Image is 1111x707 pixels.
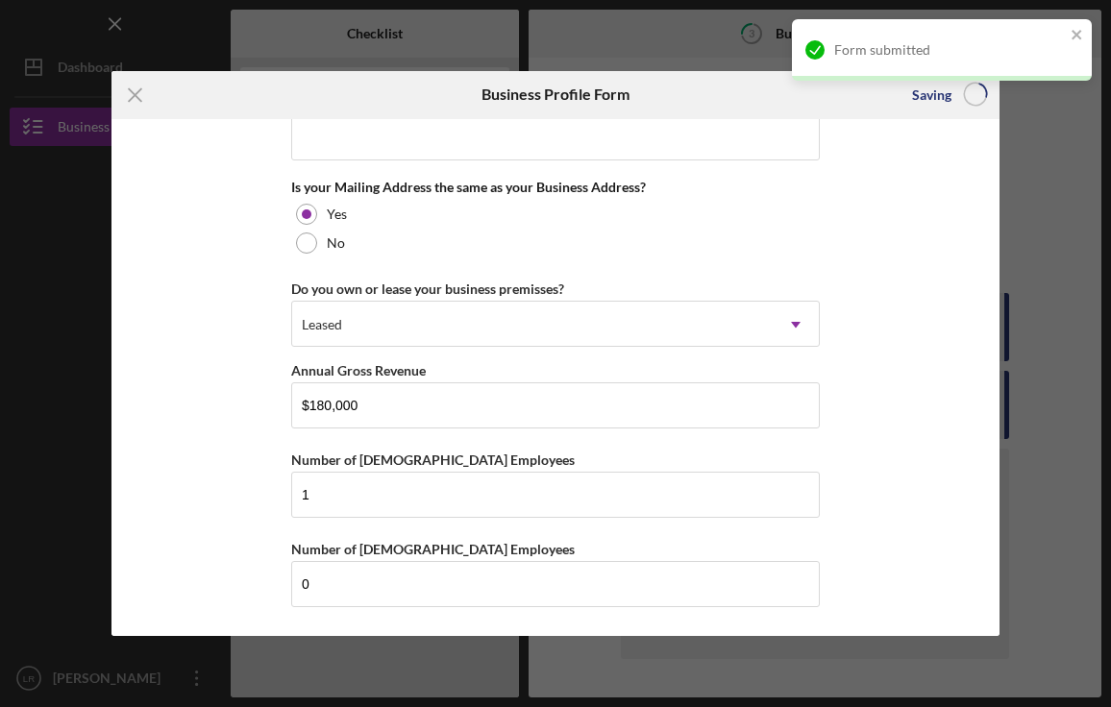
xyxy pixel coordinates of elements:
[291,362,426,378] label: Annual Gross Revenue
[302,317,342,332] div: Leased
[291,451,575,468] label: Number of [DEMOGRAPHIC_DATA] Employees
[291,541,575,557] label: Number of [DEMOGRAPHIC_DATA] Employees
[834,42,1065,58] div: Form submitted
[327,207,347,222] label: Yes
[327,235,345,251] label: No
[291,180,820,195] div: Is your Mailing Address the same as your Business Address?
[1071,27,1084,45] button: close
[481,85,630,103] h6: Business Profile Form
